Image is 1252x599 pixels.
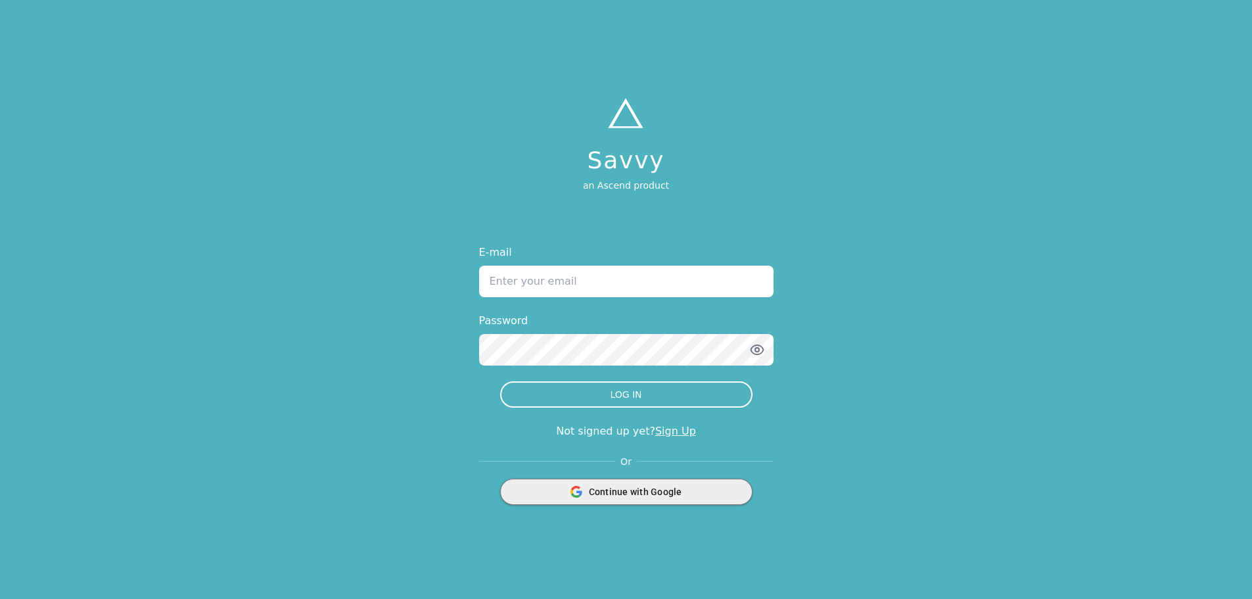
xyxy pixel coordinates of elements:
label: E-mail [479,245,774,260]
span: Continue with Google [589,485,682,498]
button: Continue with Google [500,479,753,505]
button: LOG IN [500,381,753,408]
span: Or [615,455,637,468]
p: an Ascend product [583,179,669,192]
span: Not signed up yet? [556,425,655,437]
a: Sign Up [655,425,696,437]
input: Enter your email [479,266,774,297]
h1: Savvy [583,147,669,174]
label: Password [479,313,774,329]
